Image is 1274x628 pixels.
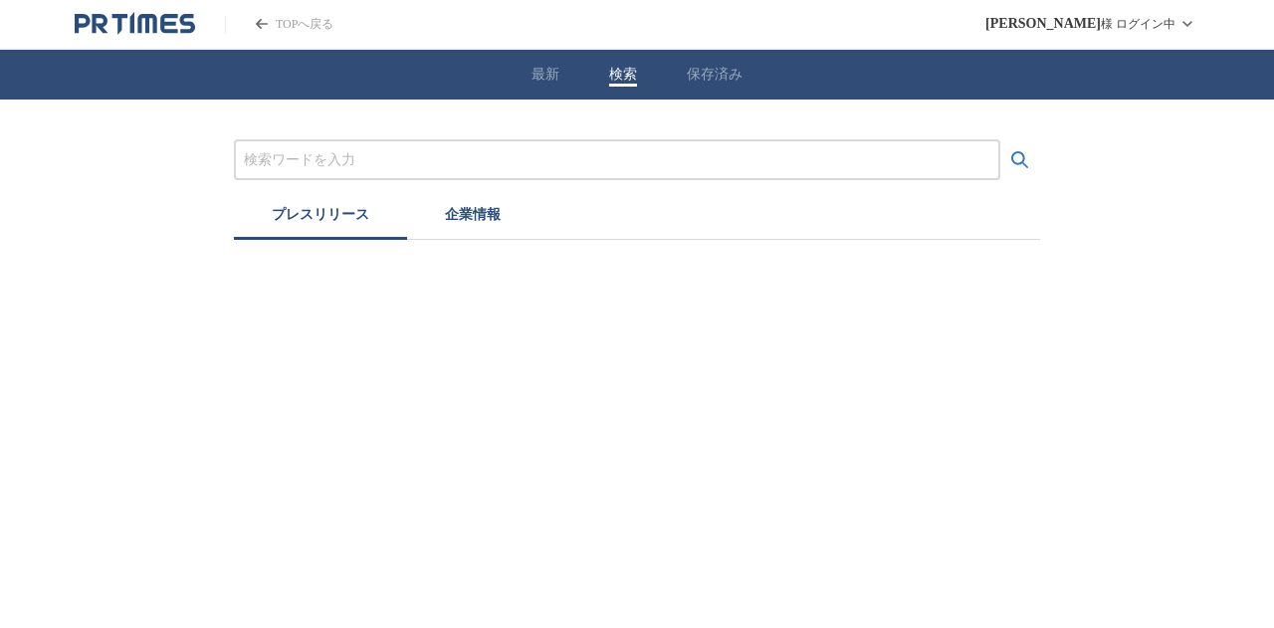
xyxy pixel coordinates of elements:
button: 検索 [609,66,637,84]
a: PR TIMESのトップページはこちら [225,16,333,33]
button: 企業情報 [407,196,538,240]
span: [PERSON_NAME] [985,16,1101,32]
button: 最新 [531,66,559,84]
button: 検索する [1000,140,1040,180]
input: プレスリリースおよび企業を検索する [244,149,990,171]
button: 保存済み [687,66,743,84]
button: プレスリリース [234,196,407,240]
a: PR TIMESのトップページはこちら [75,12,195,36]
